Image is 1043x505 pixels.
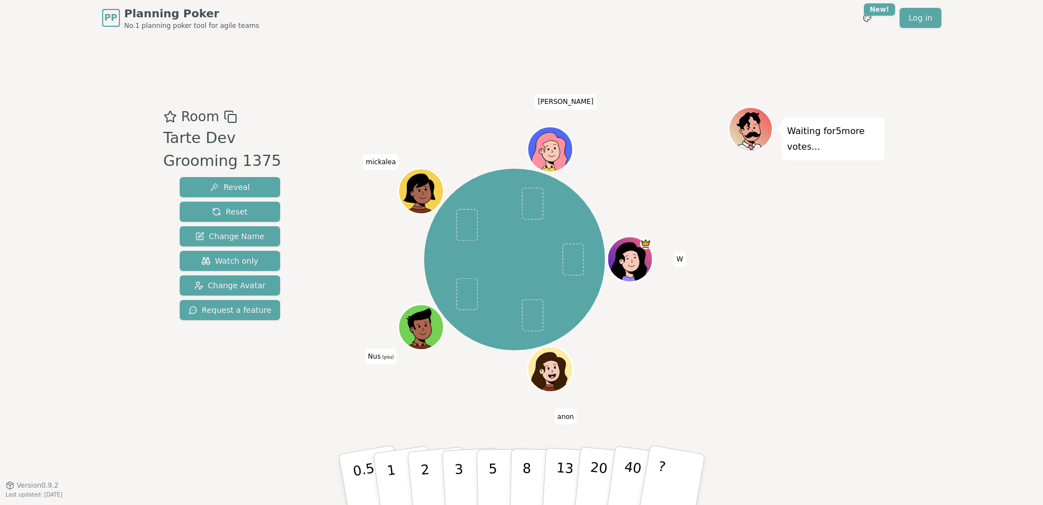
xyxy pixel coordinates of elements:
span: Reset [212,206,247,217]
button: Request a feature [180,300,281,320]
span: Change Name [195,231,264,242]
button: Change Avatar [180,275,281,296]
a: Log in [900,8,941,28]
span: Click to change your name [363,154,399,170]
span: Reveal [210,182,249,193]
button: Change Name [180,226,281,246]
span: Click to change your name [674,251,686,267]
span: Last updated: [DATE] [6,492,63,498]
a: PPPlanning PokerNo.1 planning poker tool for agile teams [102,6,259,30]
span: Version 0.9.2 [17,481,59,490]
span: Click to change your name [535,94,597,110]
span: (you) [381,355,394,360]
div: New! [864,3,896,16]
button: Reveal [180,177,281,197]
button: Watch only [180,251,281,271]
div: Tarte Dev Grooming 1375 [164,127,301,173]
span: Click to change your name [555,409,577,425]
button: Version0.9.2 [6,481,59,490]
button: New! [857,8,877,28]
span: Watch only [201,255,258,266]
span: Planning Poker [124,6,259,21]
span: W is the host [640,238,651,249]
button: Reset [180,202,281,222]
span: Change Avatar [194,280,266,291]
button: Add as favourite [164,107,177,127]
span: Request a feature [189,304,272,316]
span: PP [104,11,117,25]
button: Click to change your avatar [400,306,442,349]
p: Waiting for 5 more votes... [787,123,879,155]
span: Click to change your name [365,349,396,364]
span: Room [181,107,219,127]
span: No.1 planning poker tool for agile teams [124,21,259,30]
